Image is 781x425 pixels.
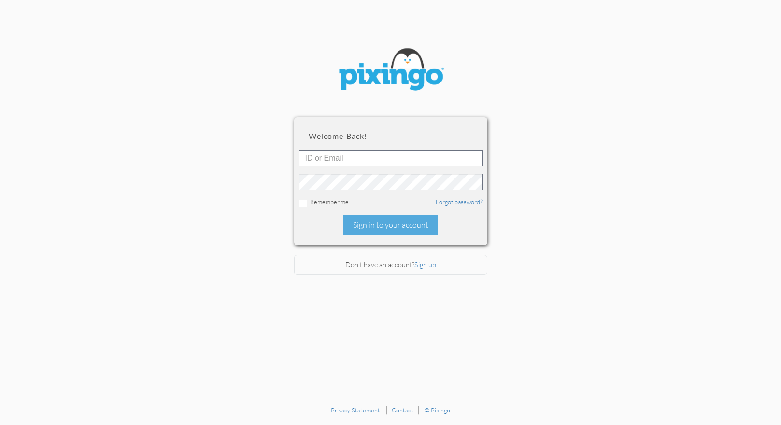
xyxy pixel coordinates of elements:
[294,255,487,275] div: Don't have an account?
[331,406,380,414] a: Privacy Statement
[425,406,450,414] a: © Pixingo
[299,197,483,207] div: Remember me
[414,260,436,269] a: Sign up
[333,43,449,98] img: pixingo logo
[309,132,473,140] h2: Welcome back!
[392,406,413,414] a: Contact
[299,150,483,166] input: ID or Email
[436,198,483,206] a: Forgot password?
[343,215,438,235] div: Sign in to your account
